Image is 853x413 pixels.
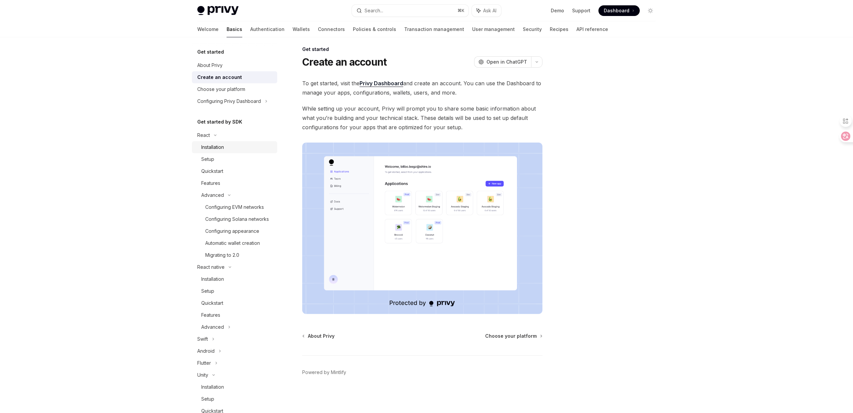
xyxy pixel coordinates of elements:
[197,371,208,379] div: Unity
[192,153,277,165] a: Setup
[201,167,223,175] div: Quickstart
[201,275,224,283] div: Installation
[645,5,656,16] button: Toggle dark mode
[201,191,224,199] div: Advanced
[523,21,542,37] a: Security
[360,80,403,87] a: Privy Dashboard
[551,7,564,14] a: Demo
[197,97,261,105] div: Configuring Privy Dashboard
[201,287,214,295] div: Setup
[197,131,210,139] div: React
[201,155,214,163] div: Setup
[197,48,224,56] h5: Get started
[192,83,277,95] a: Choose your platform
[201,311,220,319] div: Features
[353,21,396,37] a: Policies & controls
[205,215,269,223] div: Configuring Solana networks
[192,225,277,237] a: Configuring appearance
[302,79,542,97] span: To get started, visit the and create an account. You can use the Dashboard to manage your apps, c...
[352,5,468,17] button: Search...⌘K
[197,347,215,355] div: Android
[192,177,277,189] a: Features
[205,239,260,247] div: Automatic wallet creation
[576,21,608,37] a: API reference
[457,8,464,13] span: ⌘ K
[192,71,277,83] a: Create an account
[192,381,277,393] a: Installation
[192,273,277,285] a: Installation
[192,249,277,261] a: Migrating to 2.0
[485,333,542,339] a: Choose your platform
[197,21,219,37] a: Welcome
[302,143,542,314] img: images/Dash.png
[201,299,223,307] div: Quickstart
[201,143,224,151] div: Installation
[197,263,225,271] div: React native
[197,359,211,367] div: Flutter
[192,141,277,153] a: Installation
[572,7,590,14] a: Support
[192,285,277,297] a: Setup
[205,251,239,259] div: Migrating to 2.0
[192,393,277,405] a: Setup
[365,7,383,15] div: Search...
[197,73,242,81] div: Create an account
[201,179,220,187] div: Features
[192,201,277,213] a: Configuring EVM networks
[197,85,245,93] div: Choose your platform
[250,21,285,37] a: Authentication
[192,59,277,71] a: About Privy
[205,203,264,211] div: Configuring EVM networks
[485,333,537,339] span: Choose your platform
[205,227,259,235] div: Configuring appearance
[472,5,501,17] button: Ask AI
[303,333,335,339] a: About Privy
[192,297,277,309] a: Quickstart
[404,21,464,37] a: Transaction management
[197,61,223,69] div: About Privy
[197,118,242,126] h5: Get started by SDK
[293,21,310,37] a: Wallets
[192,165,277,177] a: Quickstart
[474,56,531,68] button: Open in ChatGPT
[197,335,208,343] div: Swift
[318,21,345,37] a: Connectors
[486,59,527,65] span: Open in ChatGPT
[302,56,387,68] h1: Create an account
[201,323,224,331] div: Advanced
[550,21,568,37] a: Recipes
[308,333,335,339] span: About Privy
[201,395,214,403] div: Setup
[192,309,277,321] a: Features
[483,7,496,14] span: Ask AI
[227,21,242,37] a: Basics
[604,7,629,14] span: Dashboard
[192,213,277,225] a: Configuring Solana networks
[598,5,640,16] a: Dashboard
[201,383,224,391] div: Installation
[197,6,239,15] img: light logo
[302,369,346,376] a: Powered by Mintlify
[302,46,542,53] div: Get started
[192,237,277,249] a: Automatic wallet creation
[472,21,515,37] a: User management
[302,104,542,132] span: While setting up your account, Privy will prompt you to share some basic information about what y...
